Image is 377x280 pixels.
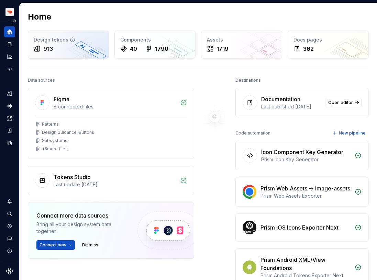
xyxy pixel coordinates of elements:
[114,31,196,59] a: Components401790
[207,36,276,43] div: Assets
[260,256,351,272] div: Prism Android XML/View Foundations
[36,211,126,220] div: Connect more data sources
[10,16,19,26] button: Expand sidebar
[235,128,270,138] div: Code automation
[42,130,94,135] div: Design Guidance: Buttons
[4,233,15,244] button: Contact support
[217,45,229,53] div: 1719
[4,125,15,136] a: Storybook stories
[28,88,194,159] a: Figma8 connected filesPatternsDesign Guidance: ButtonsSubsystems+5more files
[5,8,14,16] img: bd52d190-91a7-4889-9e90-eccda45865b1.png
[6,268,13,275] svg: Supernova Logo
[288,31,369,59] a: Docs pages362
[201,31,282,59] a: Assets1719
[42,138,67,143] div: Subsystems
[4,208,15,219] button: Search ⌘K
[261,148,343,156] div: Icon Component Key Generator
[36,221,126,235] div: Bring all your design system data together.
[260,192,351,199] div: Prism Web Assets Exporter
[303,45,314,53] div: 362
[330,128,369,138] button: New pipeline
[28,11,51,22] h2: Home
[82,242,98,248] span: Dismiss
[54,173,91,181] div: Tokens Studio
[28,31,109,59] a: Design tokens913
[260,272,351,279] div: Prism Android Tokens Exporter Next
[4,63,15,74] a: Code automation
[54,181,176,188] div: Last update [DATE]
[261,103,321,110] div: Last published [DATE]
[42,146,68,152] div: + 5 more files
[4,88,15,99] a: Design tokens
[79,240,101,250] button: Dismiss
[293,36,363,43] div: Docs pages
[260,184,350,192] div: Prism Web Assets -> image-assets
[155,45,168,53] div: 1790
[4,196,15,207] button: Notifications
[40,242,66,248] span: Connect new
[328,100,353,105] span: Open editor
[261,95,300,103] div: Documentation
[261,156,351,163] div: Prism Icon Key Generator
[36,240,75,250] button: Connect new
[339,130,366,136] span: New pipeline
[4,39,15,50] a: Documentation
[235,75,261,85] div: Destinations
[130,45,137,53] div: 40
[43,45,53,53] div: 913
[4,221,15,232] a: Settings
[4,26,15,37] a: Home
[325,98,362,107] a: Open editor
[54,103,176,110] div: 8 connected files
[34,36,103,43] div: Design tokens
[42,121,59,127] div: Patterns
[4,101,15,112] a: Components
[4,138,15,149] a: Data sources
[28,75,55,85] div: Data sources
[4,51,15,62] a: Analytics
[54,95,69,103] div: Figma
[4,113,15,124] a: Assets
[28,166,194,195] a: Tokens StudioLast update [DATE]
[260,223,339,232] div: Prism iOS Icons Exporter Next
[120,36,190,43] div: Components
